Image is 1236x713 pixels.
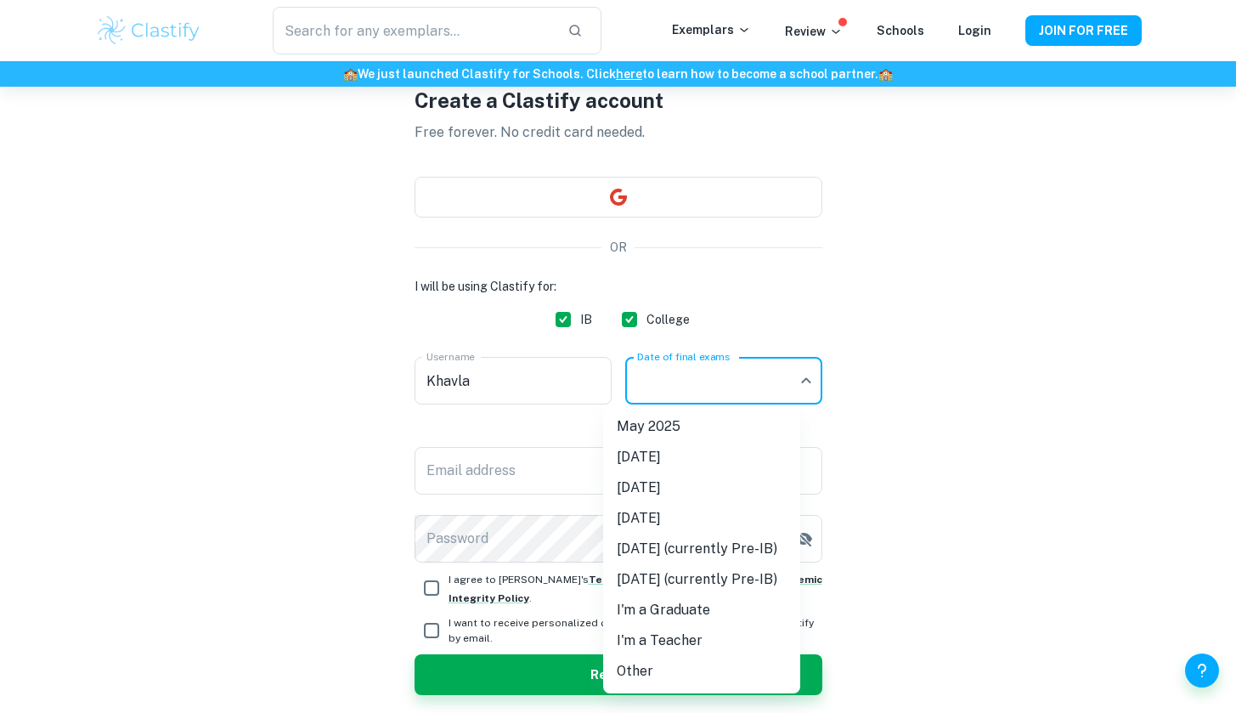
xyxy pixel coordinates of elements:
li: I'm a Teacher [603,625,800,656]
li: [DATE] (currently Pre-IB) [603,564,800,595]
li: [DATE] [603,473,800,503]
li: May 2025 [603,411,800,442]
li: [DATE] [603,503,800,534]
li: [DATE] (currently Pre-IB) [603,534,800,564]
li: [DATE] [603,442,800,473]
li: Other [603,656,800,687]
li: I'm a Graduate [603,595,800,625]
